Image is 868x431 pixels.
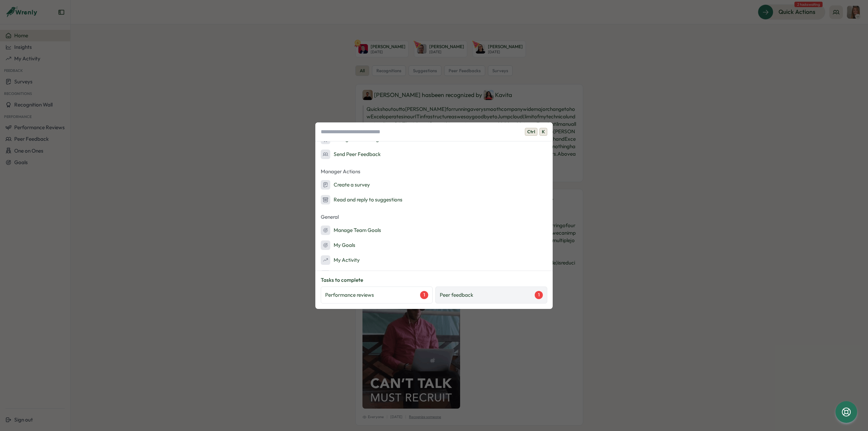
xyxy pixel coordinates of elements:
div: Create a survey [321,180,370,190]
div: Read and reply to suggestions [321,195,402,204]
button: Read and reply to suggestions [315,193,553,207]
div: Send Peer Feedback [321,150,381,159]
div: My Goals [321,240,355,250]
div: 1 [420,291,428,299]
span: Ctrl [525,128,537,136]
button: My Activity [315,253,553,267]
div: 1 [535,291,543,299]
p: Performance reviews [325,291,374,299]
div: My Activity [321,255,360,265]
p: Manager Actions [315,166,553,177]
div: Open Notifications [321,270,377,280]
button: Open Notifications [315,268,553,282]
button: My Goals [315,238,553,252]
p: General [315,212,553,222]
div: Manage Team Goals [321,226,381,235]
button: Create a survey [315,178,553,192]
button: Send Peer Feedback [315,148,553,161]
button: Manage Team Goals [315,223,553,237]
p: Peer feedback [440,291,473,299]
p: Tasks to complete [321,276,547,284]
span: K [539,128,547,136]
